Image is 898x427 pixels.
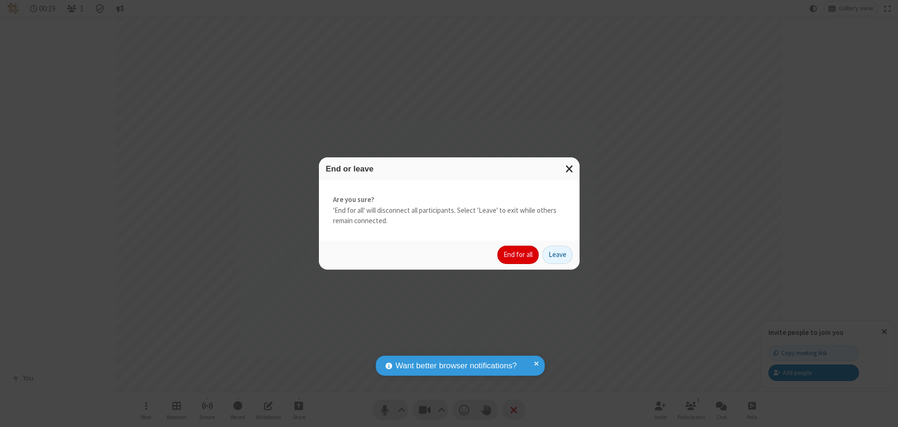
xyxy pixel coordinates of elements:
div: 'End for all' will disconnect all participants. Select 'Leave' to exit while others remain connec... [319,180,580,241]
span: Want better browser notifications? [395,360,517,372]
h3: End or leave [326,164,573,173]
button: Leave [542,246,573,264]
button: End for all [497,246,539,264]
strong: Are you sure? [333,194,565,205]
button: Close modal [560,157,580,180]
